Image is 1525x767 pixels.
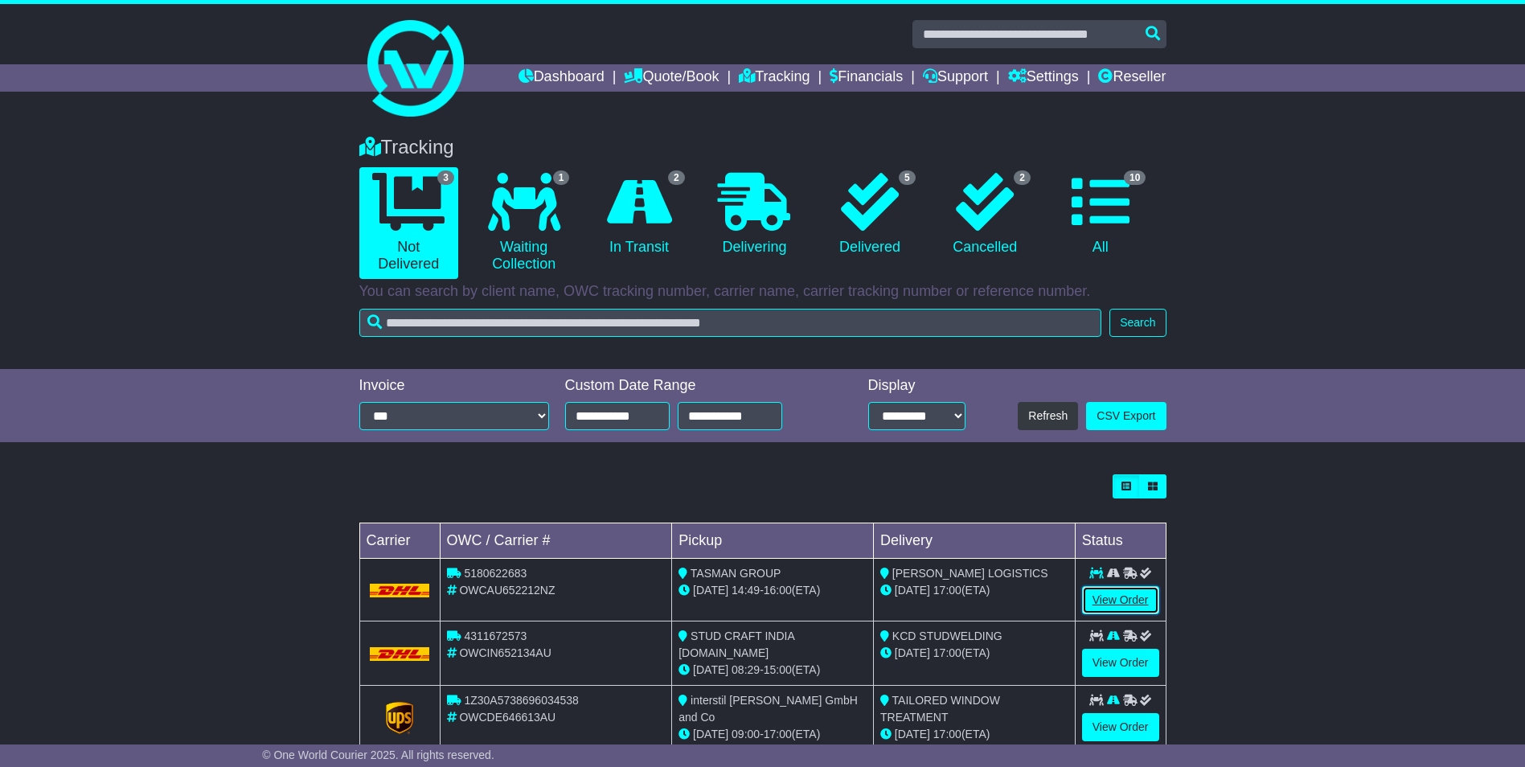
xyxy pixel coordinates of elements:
span: © One World Courier 2025. All rights reserved. [262,749,494,761]
div: (ETA) [880,645,1068,662]
div: (ETA) [880,726,1068,743]
div: Invoice [359,377,549,395]
span: 10 [1124,170,1146,185]
div: - (ETA) [678,662,867,679]
span: TASMAN GROUP [691,567,781,580]
a: 3 Not Delivered [359,167,458,279]
span: KCD STUDWELDING [892,630,1002,642]
button: Refresh [1018,402,1078,430]
span: 3 [437,170,454,185]
a: CSV Export [1086,402,1166,430]
span: 15:00 [764,663,792,676]
span: OWCAU652212NZ [459,584,555,597]
a: View Order [1082,713,1159,741]
td: Status [1075,523,1166,559]
img: DHL.png [370,647,430,660]
span: 14:49 [732,584,760,597]
a: Reseller [1098,64,1166,92]
span: [DATE] [895,728,930,740]
a: Tracking [739,64,810,92]
span: 2 [668,170,685,185]
span: 5 [899,170,916,185]
a: View Order [1082,649,1159,677]
span: 5180622683 [464,567,527,580]
span: 2 [1014,170,1031,185]
span: 1 [553,170,570,185]
span: [DATE] [693,663,728,676]
span: OWCDE646613AU [459,711,555,724]
span: 16:00 [764,584,792,597]
td: Carrier [359,523,440,559]
td: Pickup [672,523,874,559]
a: 10 All [1051,167,1150,262]
div: (ETA) [880,582,1068,599]
span: 09:00 [732,728,760,740]
div: Tracking [351,136,1174,159]
img: DHL.png [370,584,430,597]
span: 17:00 [933,584,961,597]
span: [DATE] [693,584,728,597]
div: Display [868,377,965,395]
a: 5 Delivered [820,167,919,262]
a: Support [923,64,988,92]
img: GetCarrierServiceLogo [386,702,413,734]
td: Delivery [873,523,1075,559]
a: 2 In Transit [589,167,688,262]
a: Settings [1008,64,1079,92]
div: - (ETA) [678,582,867,599]
span: 4311672573 [464,630,527,642]
a: Dashboard [519,64,605,92]
span: TAILORED WINDOW TREATMENT [880,694,1000,724]
button: Search [1109,309,1166,337]
span: [PERSON_NAME] LOGISTICS [892,567,1048,580]
span: 08:29 [732,663,760,676]
span: 17:00 [764,728,792,740]
span: interstil [PERSON_NAME] GmbH and Co [678,694,858,724]
span: [DATE] [895,646,930,659]
span: [DATE] [895,584,930,597]
span: [DATE] [693,728,728,740]
span: 1Z30A5738696034538 [464,694,578,707]
td: OWC / Carrier # [440,523,672,559]
span: STUD CRAFT INDIA [DOMAIN_NAME] [678,630,794,659]
span: 17:00 [933,646,961,659]
p: You can search by client name, OWC tracking number, carrier name, carrier tracking number or refe... [359,283,1166,301]
a: Financials [830,64,903,92]
a: View Order [1082,586,1159,614]
span: 17:00 [933,728,961,740]
a: 2 Cancelled [936,167,1035,262]
span: OWCIN652134AU [459,646,551,659]
div: - (ETA) [678,726,867,743]
a: Delivering [705,167,804,262]
a: 1 Waiting Collection [474,167,573,279]
div: Custom Date Range [565,377,823,395]
a: Quote/Book [624,64,719,92]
